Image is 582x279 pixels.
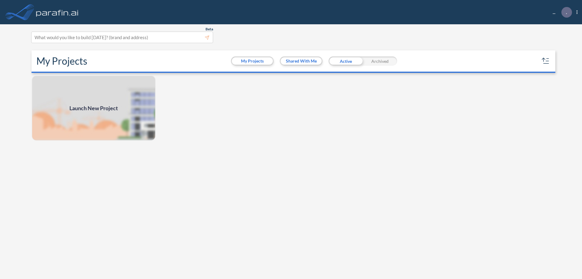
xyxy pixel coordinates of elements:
[541,56,550,66] button: sort
[544,7,577,18] div: ...
[232,57,273,65] button: My Projects
[363,56,397,66] div: Archived
[329,56,363,66] div: Active
[32,75,156,141] a: Launch New Project
[206,27,213,32] span: Beta
[36,55,87,67] h2: My Projects
[566,9,567,15] p: .
[69,104,118,112] span: Launch New Project
[32,75,156,141] img: add
[35,6,80,18] img: logo
[281,57,322,65] button: Shared With Me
